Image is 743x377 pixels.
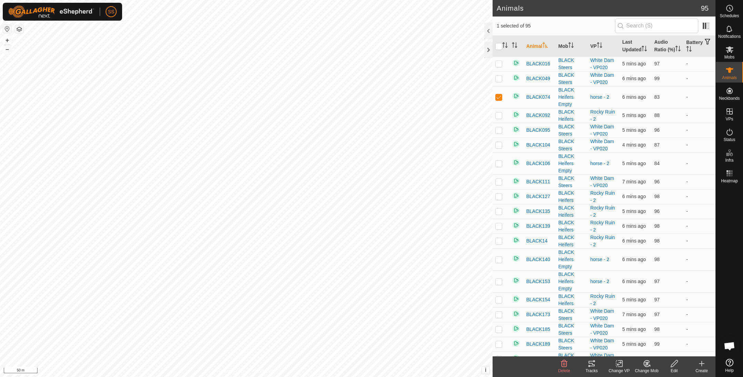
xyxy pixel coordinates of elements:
[590,175,614,188] a: White Dam - VP020
[719,96,740,100] span: Neckbands
[512,221,520,229] img: returning on
[8,6,94,18] img: Gallagher Logo
[588,36,620,57] th: VP
[725,158,733,162] span: Infra
[558,138,585,152] div: BLACK Steers
[683,123,715,138] td: -
[526,127,550,134] span: BLACK095
[485,367,486,373] span: i
[568,43,574,49] p-sorticon: Activate to sort
[578,368,605,374] div: Tracks
[590,124,614,137] a: White Dam - VP020
[622,94,646,100] span: 10 Oct 2025, 2:23 pm
[512,74,520,82] img: returning on
[654,94,660,100] span: 83
[654,297,660,302] span: 97
[558,368,570,373] span: Delete
[108,8,115,15] span: SS
[15,25,23,33] button: Map Layers
[512,59,520,67] img: returning on
[622,223,646,229] span: 10 Oct 2025, 2:24 pm
[683,189,715,204] td: -
[654,279,660,284] span: 97
[558,293,585,307] div: BLACK Heifers
[512,324,520,333] img: returning on
[622,142,646,148] span: 10 Oct 2025, 2:25 pm
[558,86,585,108] div: BLACK Heifers Empty
[590,220,615,233] a: Rocky Ruin - 2
[654,326,660,332] span: 98
[512,295,520,303] img: returning on
[605,368,633,374] div: Change VP
[526,296,550,303] span: BLACK154
[683,204,715,219] td: -
[526,141,550,149] span: BLACK104
[722,76,737,80] span: Animals
[683,86,715,108] td: -
[590,161,609,166] a: horse - 2
[558,337,585,352] div: BLACK Steers
[615,19,698,33] input: Search (S)
[716,356,743,375] a: Help
[512,310,520,318] img: returning on
[622,279,646,284] span: 10 Oct 2025, 2:24 pm
[683,71,715,86] td: -
[683,152,715,174] td: -
[622,257,646,262] span: 10 Oct 2025, 2:24 pm
[654,112,660,118] span: 88
[652,36,683,57] th: Audio Ratio (%)
[654,127,660,133] span: 96
[642,47,647,52] p-sorticon: Activate to sort
[590,279,609,284] a: horse - 2
[660,368,688,374] div: Edit
[512,276,520,284] img: returning on
[512,177,520,185] img: returning on
[683,337,715,352] td: -
[590,323,614,336] a: White Dam - VP020
[558,190,585,204] div: BLACK Heifers
[497,22,615,30] span: 1 selected of 95
[590,205,615,218] a: Rocky Ruin - 2
[512,236,520,244] img: returning on
[512,354,520,362] img: returning on
[654,76,660,81] span: 99
[725,117,733,121] span: VPs
[526,278,550,285] span: BLACK153
[590,235,615,247] a: Rocky Ruin - 2
[654,142,660,148] span: 87
[683,138,715,152] td: -
[558,234,585,248] div: BLACK Heifers
[654,208,660,214] span: 96
[590,72,614,85] a: White Dam - VP020
[683,322,715,337] td: -
[683,219,715,234] td: -
[688,368,715,374] div: Create
[724,55,734,59] span: Mobs
[654,257,660,262] span: 98
[683,56,715,71] td: -
[526,223,550,230] span: BLACK139
[512,140,520,148] img: returning on
[683,234,715,248] td: -
[219,368,245,374] a: Privacy Policy
[558,271,585,292] div: BLACK Heifers Empty
[558,352,585,366] div: BLACK Steers
[558,108,585,123] div: BLACK Heifers
[683,292,715,307] td: -
[654,312,660,317] span: 97
[590,109,615,122] a: Rocky Ruin - 2
[590,353,614,365] a: White Dam - VP020
[558,123,585,138] div: BLACK Steers
[654,356,660,362] span: 98
[512,125,520,133] img: returning on
[622,194,646,199] span: 10 Oct 2025, 2:24 pm
[590,57,614,70] a: White Dam - VP020
[556,36,588,57] th: Mob
[622,61,646,66] span: 10 Oct 2025, 2:25 pm
[654,341,660,347] span: 99
[719,336,740,356] div: Open chat
[512,43,517,49] p-sorticon: Activate to sort
[512,339,520,347] img: returning on
[622,341,646,347] span: 10 Oct 2025, 2:25 pm
[654,194,660,199] span: 98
